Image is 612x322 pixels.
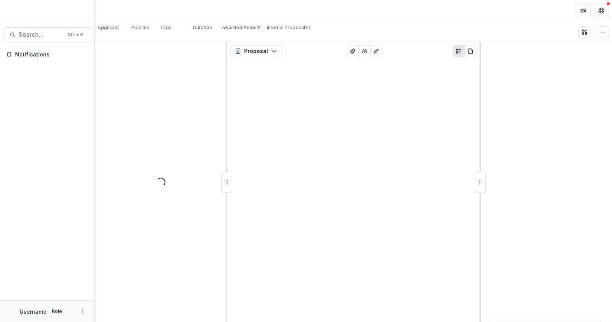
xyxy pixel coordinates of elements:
[131,24,149,31] p: Pipeline
[594,3,609,18] button: Get Help
[267,24,311,31] p: Internal Proposal ID
[78,307,87,316] button: More
[576,3,591,18] button: Partners
[19,31,63,38] span: Search...
[50,308,64,315] p: Role
[66,31,85,39] div: Ctrl + K
[160,24,171,31] p: Tags
[20,308,47,316] p: Username
[230,45,282,57] button: Proposal
[3,27,91,42] button: Search...
[222,24,261,31] p: Awarded Amount
[464,45,477,57] button: PDF view
[347,45,359,57] button: View Attached Files
[193,24,212,31] p: Duration
[370,45,382,57] button: Edit as form
[3,48,91,61] button: Notifications
[98,24,119,31] p: Applicant
[15,52,88,58] span: Notifications
[453,45,465,57] button: Plaintext view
